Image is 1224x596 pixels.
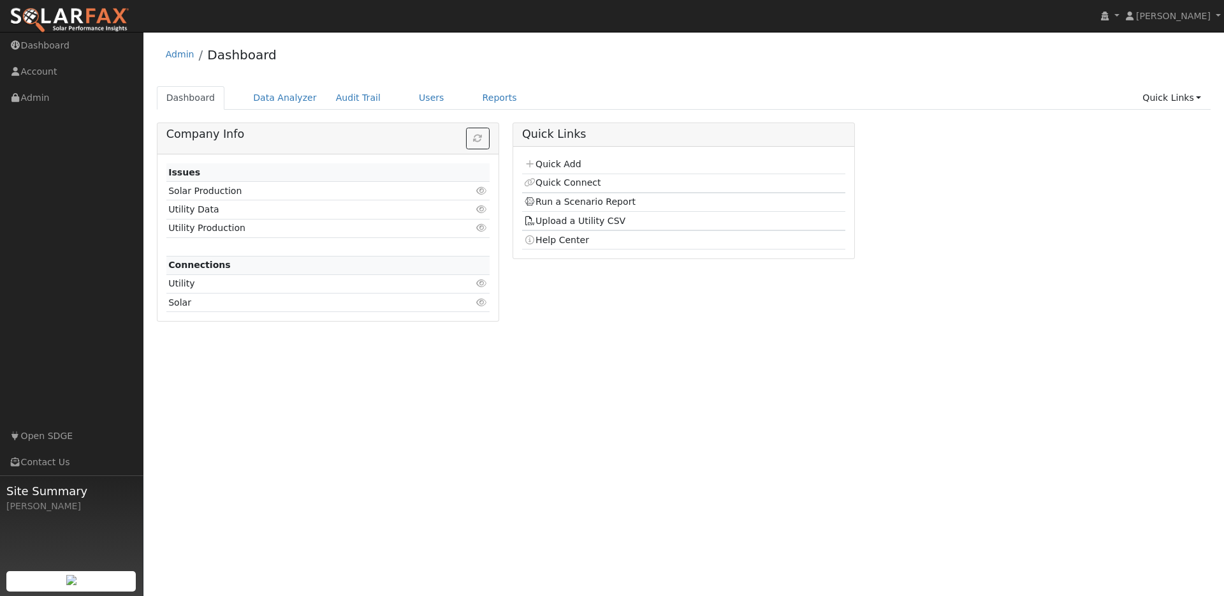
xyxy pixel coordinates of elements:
td: Solar [166,294,437,312]
strong: Issues [168,167,200,177]
a: Data Analyzer [244,86,326,110]
img: SolarFax [10,7,129,34]
a: Quick Add [524,159,581,169]
td: Utility Production [166,219,437,237]
a: Users [409,86,454,110]
a: Dashboard [157,86,225,110]
a: Upload a Utility CSV [524,216,625,226]
i: Click to view [476,298,488,307]
span: Site Summary [6,482,136,500]
img: retrieve [66,575,76,585]
a: Reports [473,86,527,110]
a: Dashboard [207,47,277,63]
h5: Quick Links [522,128,845,141]
td: Utility Data [166,200,437,219]
a: Quick Connect [524,177,601,188]
td: Utility [166,274,437,293]
h5: Company Info [166,128,490,141]
a: Help Center [524,235,589,245]
span: [PERSON_NAME] [1136,11,1211,21]
a: Run a Scenario Report [524,197,636,207]
a: Audit Trail [326,86,390,110]
strong: Connections [168,260,231,270]
i: Click to view [476,186,488,195]
i: Click to view [476,279,488,288]
i: Click to view [476,205,488,214]
i: Click to view [476,223,488,232]
a: Admin [166,49,194,59]
td: Solar Production [166,182,437,200]
div: [PERSON_NAME] [6,500,136,513]
a: Quick Links [1133,86,1211,110]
